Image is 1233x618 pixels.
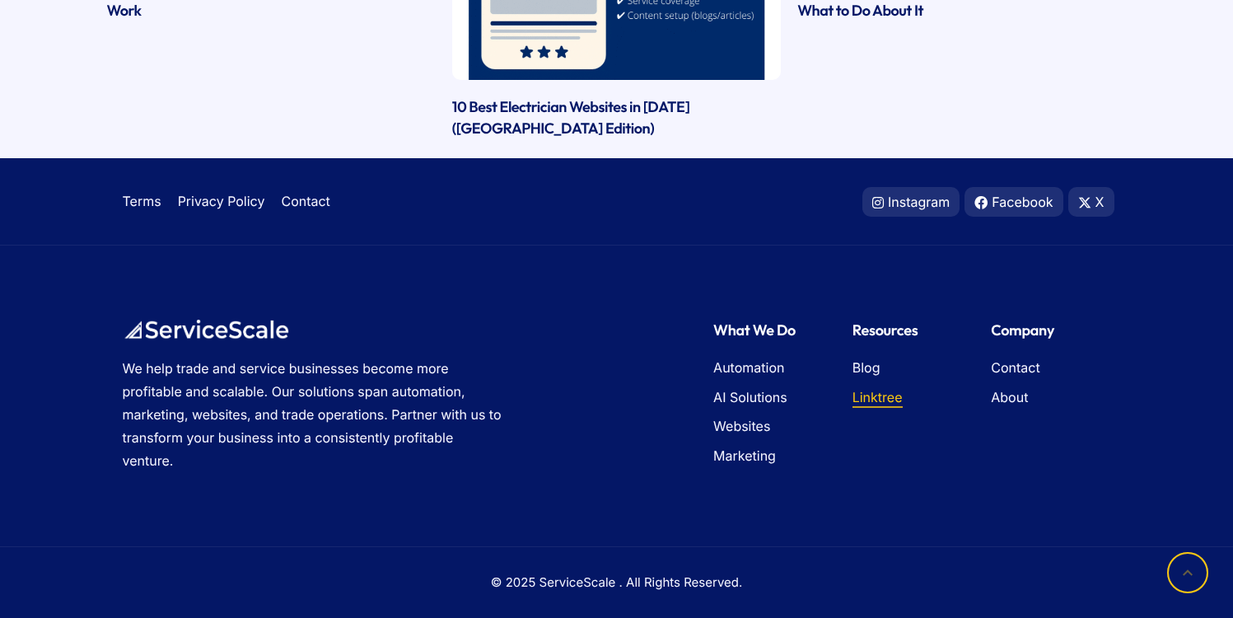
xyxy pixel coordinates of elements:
[713,387,787,409] a: AI Solutions
[178,191,265,213] a: Privacy Policy
[123,357,507,472] p: We help trade and service businesses become more profitable and scalable. Our solutions span auto...
[852,358,880,379] a: Blog
[713,320,828,341] h5: What We Do
[991,387,1028,409] a: About
[713,446,776,467] a: Marketing
[964,187,1063,217] a: Facebook
[713,416,770,438] a: Websites
[281,191,329,213] a: Contact
[991,358,1039,379] a: Contact
[1068,187,1114,217] a: X
[713,358,784,379] a: Automation
[123,320,289,339] img: ServiceScale logo representing business automation for tradies
[852,387,903,409] a: Linktree
[452,97,690,138] a: 10 Best Electrician Websites in [DATE] ([GEOGRAPHIC_DATA] Edition)
[852,320,967,341] h5: Resources
[114,572,1119,593] p: © 2025 ServiceScale . All Rights Reserved.
[862,187,960,217] a: Instagram
[123,191,161,213] a: Terms
[991,320,1105,341] h5: Company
